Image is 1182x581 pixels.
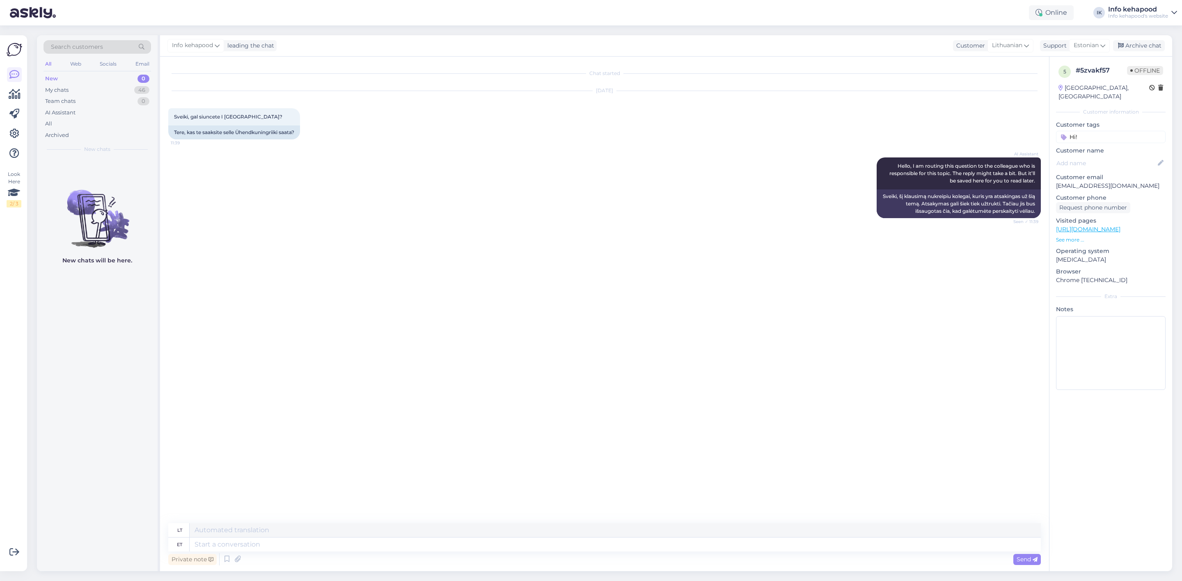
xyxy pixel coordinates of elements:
[224,41,274,50] div: leading the chat
[1056,146,1166,155] p: Customer name
[84,146,110,153] span: New chats
[1056,276,1166,285] p: Chrome [TECHNICAL_ID]
[1056,236,1166,244] p: See more ...
[69,59,83,69] div: Web
[992,41,1022,50] span: Lithuanian
[1017,556,1038,563] span: Send
[1056,131,1166,143] input: Add a tag
[1056,293,1166,300] div: Extra
[7,171,21,207] div: Look Here
[1056,173,1166,182] p: Customer email
[1063,68,1066,75] span: 5
[172,41,213,50] span: Info kehapood
[168,125,300,139] div: Tere, kas te saaksite selle Ühendkuningriiki saata?
[1056,267,1166,276] p: Browser
[171,140,202,146] span: 11:39
[168,554,217,565] div: Private note
[168,70,1041,77] div: Chat started
[45,109,76,117] div: AI Assistant
[1074,41,1099,50] span: Estonian
[45,75,58,83] div: New
[45,86,69,94] div: My chats
[1127,66,1163,75] span: Offline
[45,131,69,139] div: Archived
[137,75,149,83] div: 0
[1040,41,1067,50] div: Support
[1108,13,1168,19] div: Info kehapood's website
[51,43,103,51] span: Search customers
[1056,121,1166,129] p: Customer tags
[1008,219,1038,225] span: Seen ✓ 11:39
[1056,226,1120,233] a: [URL][DOMAIN_NAME]
[44,59,53,69] div: All
[1058,84,1149,101] div: [GEOGRAPHIC_DATA], [GEOGRAPHIC_DATA]
[37,175,158,249] img: No chats
[1056,255,1166,264] p: [MEDICAL_DATA]
[1056,194,1166,202] p: Customer phone
[1056,305,1166,314] p: Notes
[134,86,149,94] div: 46
[953,41,985,50] div: Customer
[7,200,21,207] div: 2 / 3
[1008,151,1038,157] span: AI Assistant
[177,523,182,537] div: lt
[98,59,118,69] div: Socials
[7,42,22,57] img: Askly Logo
[1056,247,1166,255] p: Operating system
[137,97,149,105] div: 0
[168,87,1041,94] div: [DATE]
[1076,66,1127,75] div: # 5zvakf57
[1056,216,1166,225] p: Visited pages
[45,97,76,105] div: Team chats
[1056,202,1130,213] div: Request phone number
[1093,7,1105,18] div: IK
[174,114,282,120] span: Sveiki, gal siuncete I [GEOGRAPHIC_DATA]?
[877,189,1041,218] div: Sveiki, šį klausimą nukreipiu kolegai, kuris yra atsakingas už šią temą. Atsakymas gali šiek tiek...
[1113,40,1165,51] div: Archive chat
[889,163,1036,184] span: Hello, I am routing this question to the colleague who is responsible for this topic. The reply m...
[1108,6,1177,19] a: Info kehapoodInfo kehapood's website
[62,256,132,265] p: New chats will be here.
[1108,6,1168,13] div: Info kehapood
[45,120,52,128] div: All
[134,59,151,69] div: Email
[1056,159,1156,168] input: Add name
[177,538,182,551] div: et
[1056,182,1166,190] p: [EMAIL_ADDRESS][DOMAIN_NAME]
[1029,5,1074,20] div: Online
[1056,108,1166,116] div: Customer information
